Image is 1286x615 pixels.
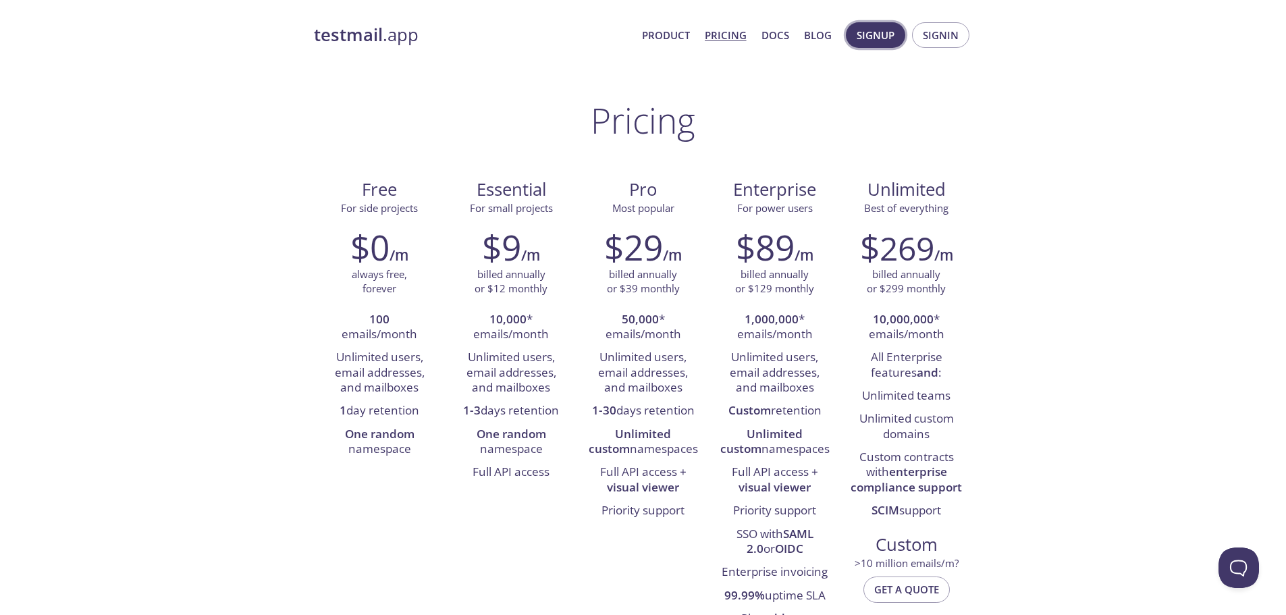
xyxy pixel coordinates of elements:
li: Full API access + [587,461,699,500]
span: Get a quote [874,581,939,598]
li: SSO with or [719,523,830,562]
a: Pricing [705,26,747,44]
strong: OIDC [775,541,803,556]
li: namespaces [719,423,830,462]
li: Unlimited users, email addresses, and mailboxes [456,346,567,400]
p: billed annually or $299 monthly [867,267,946,296]
li: Full API access [456,461,567,484]
span: Signup [857,26,894,44]
a: Product [642,26,690,44]
button: Signin [912,22,969,48]
strong: 99.99% [724,587,765,603]
strong: visual viewer [739,479,811,495]
li: support [851,500,962,523]
strong: Custom [728,402,771,418]
li: Unlimited custom domains [851,408,962,446]
p: billed annually or $12 monthly [475,267,547,296]
h6: /m [663,244,682,267]
strong: 10,000 [489,311,527,327]
strong: SCIM [872,502,899,518]
strong: 1-3 [463,402,481,418]
li: namespaces [587,423,699,462]
strong: and [917,365,938,380]
strong: 1 [340,402,346,418]
a: Docs [761,26,789,44]
strong: 50,000 [622,311,659,327]
span: Custom [851,533,961,556]
li: Unlimited users, email addresses, and mailboxes [324,346,435,400]
strong: 100 [369,311,390,327]
h6: /m [934,244,953,267]
h2: $ [860,227,934,267]
a: Blog [804,26,832,44]
iframe: Help Scout Beacon - Open [1218,547,1259,588]
h6: /m [795,244,813,267]
li: Enterprise invoicing [719,561,830,584]
h2: $9 [482,227,521,267]
button: Signup [846,22,905,48]
h1: Pricing [591,100,695,140]
span: Enterprise [720,178,830,201]
h2: $89 [736,227,795,267]
p: always free, forever [352,267,407,296]
span: Best of everything [864,201,948,215]
span: Most popular [612,201,674,215]
li: retention [719,400,830,423]
button: Get a quote [863,577,950,602]
strong: visual viewer [607,479,679,495]
p: billed annually or $129 monthly [735,267,814,296]
span: > 10 million emails/m? [855,556,959,570]
a: testmail.app [314,24,631,47]
span: 269 [880,226,934,270]
li: days retention [456,400,567,423]
li: uptime SLA [719,585,830,608]
li: Priority support [719,500,830,523]
li: Priority support [587,500,699,523]
li: namespace [456,423,567,462]
h6: /m [521,244,540,267]
span: Free [325,178,435,201]
span: Signin [923,26,959,44]
strong: 1-30 [592,402,616,418]
h6: /m [390,244,408,267]
li: emails/month [324,309,435,347]
li: day retention [324,400,435,423]
strong: One random [345,426,414,442]
span: For power users [737,201,813,215]
span: Essential [456,178,566,201]
li: * emails/month [587,309,699,347]
strong: 10,000,000 [873,311,934,327]
li: * emails/month [456,309,567,347]
li: Unlimited users, email addresses, and mailboxes [587,346,699,400]
strong: Unlimited custom [589,426,672,456]
p: billed annually or $39 monthly [607,267,680,296]
li: Custom contracts with [851,446,962,500]
li: Full API access + [719,461,830,500]
strong: enterprise compliance support [851,464,962,494]
strong: testmail [314,23,383,47]
li: days retention [587,400,699,423]
li: Unlimited users, email addresses, and mailboxes [719,346,830,400]
span: For small projects [470,201,553,215]
li: * emails/month [851,309,962,347]
span: For side projects [341,201,418,215]
strong: SAML 2.0 [747,526,813,556]
li: * emails/month [719,309,830,347]
li: namespace [324,423,435,462]
h2: $29 [604,227,663,267]
strong: Unlimited custom [720,426,803,456]
li: All Enterprise features : [851,346,962,385]
span: Pro [588,178,698,201]
li: Unlimited teams [851,385,962,408]
strong: 1,000,000 [745,311,799,327]
h2: $0 [350,227,390,267]
strong: One random [477,426,546,442]
span: Unlimited [867,178,946,201]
